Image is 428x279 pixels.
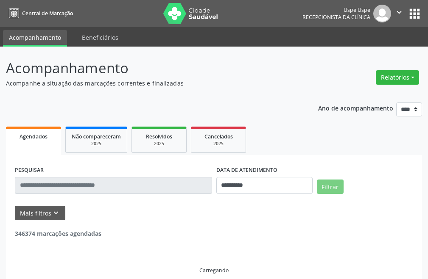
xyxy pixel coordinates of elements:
[20,133,48,140] span: Agendados
[146,133,172,140] span: Resolvidos
[318,102,393,113] p: Ano de acompanhamento
[72,133,121,140] span: Não compareceram
[216,164,277,177] label: DATA DE ATENDIMENTO
[6,79,297,88] p: Acompanhe a situação das marcações correntes e finalizadas
[15,164,44,177] label: PESQUISAR
[302,14,370,21] span: Recepcionista da clínica
[6,58,297,79] p: Acompanhamento
[394,8,404,17] i: 
[197,141,240,147] div: 2025
[317,180,344,194] button: Filtrar
[72,141,121,147] div: 2025
[51,208,61,218] i: keyboard_arrow_down
[204,133,233,140] span: Cancelados
[22,10,73,17] span: Central de Marcação
[15,206,65,221] button: Mais filtroskeyboard_arrow_down
[373,5,391,22] img: img
[376,70,419,85] button: Relatórios
[391,5,407,22] button: 
[6,6,73,20] a: Central de Marcação
[76,30,124,45] a: Beneficiários
[15,229,101,238] strong: 346374 marcações agendadas
[138,141,180,147] div: 2025
[3,30,67,47] a: Acompanhamento
[302,6,370,14] div: Uspe Uspe
[407,6,422,21] button: apps
[199,267,229,274] div: Carregando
